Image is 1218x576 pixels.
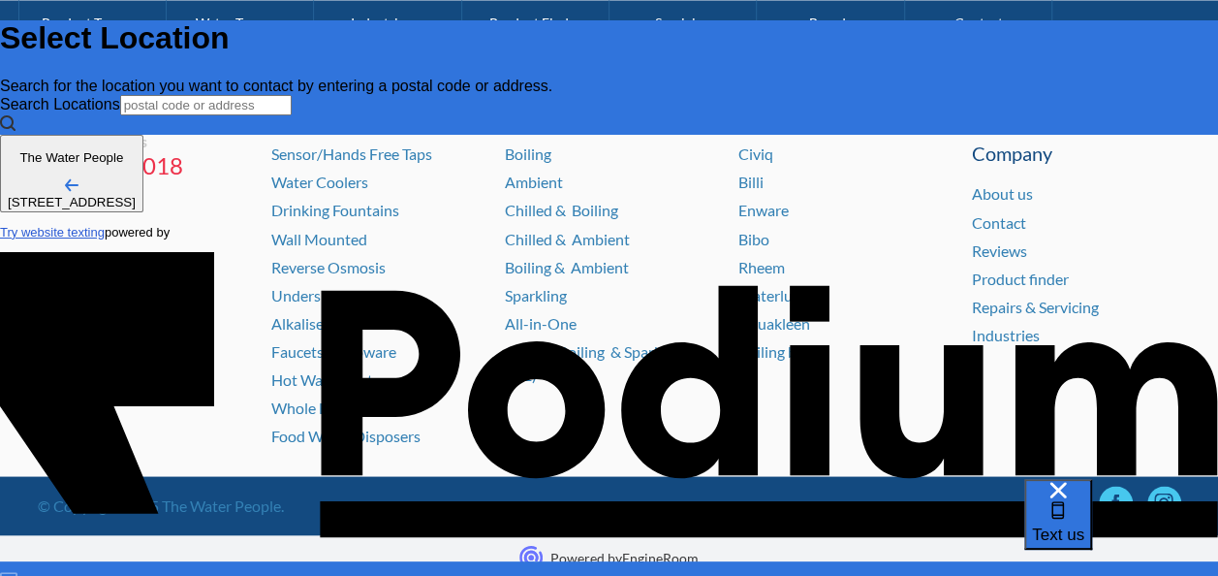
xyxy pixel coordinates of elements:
[8,195,136,209] div: [STREET_ADDRESS]
[8,150,136,165] p: The Water People
[105,225,170,240] span: powered by
[120,95,292,115] input: postal code or address
[1024,479,1218,576] iframe: podium webchat widget bubble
